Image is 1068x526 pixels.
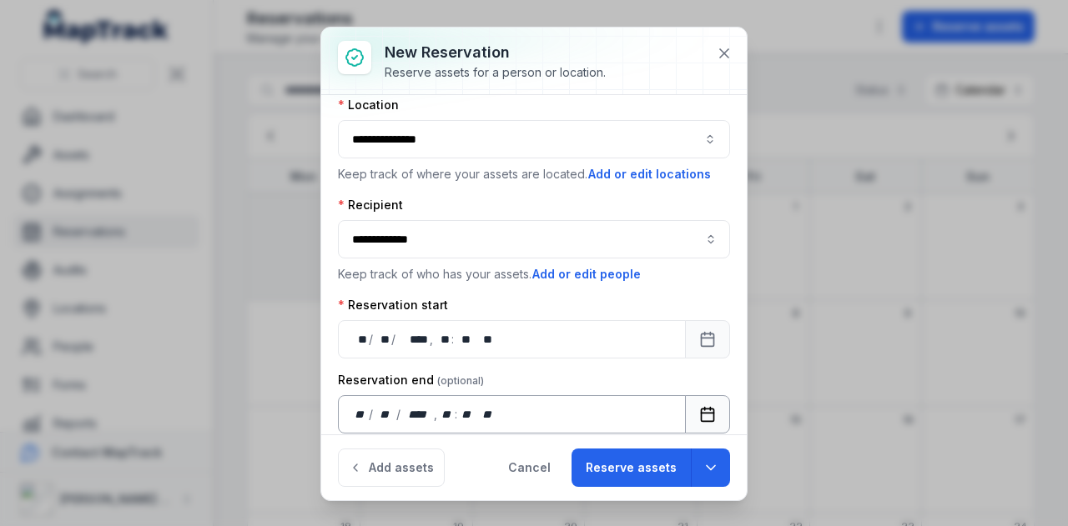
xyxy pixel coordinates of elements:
[402,406,433,423] div: year,
[385,64,606,81] div: Reserve assets for a person or location.
[375,406,397,423] div: month,
[352,406,369,423] div: day,
[375,331,391,348] div: month,
[338,97,399,113] label: Location
[479,406,497,423] div: am/pm,
[338,197,403,213] label: Recipient
[338,448,445,487] button: Add assets
[369,331,375,348] div: /
[455,406,459,423] div: :
[531,265,642,283] button: Add or edit people
[338,297,448,313] label: Reservation start
[352,331,369,348] div: day,
[494,448,565,487] button: Cancel
[369,406,375,423] div: /
[338,372,484,388] label: Reservation end
[685,395,730,433] button: Calendar
[587,165,712,183] button: Add or edit locations
[439,406,456,423] div: hour,
[391,331,397,348] div: /
[338,220,730,258] input: :r28m:-form-item-label
[385,41,606,64] h3: New reservation
[397,331,429,348] div: year,
[430,331,435,348] div: ,
[456,331,472,348] div: minute,
[396,406,402,423] div: /
[434,406,439,423] div: ,
[451,331,456,348] div: :
[572,448,691,487] button: Reserve assets
[338,265,730,283] p: Keep track of who has your assets.
[435,331,451,348] div: hour,
[338,165,730,183] p: Keep track of where your assets are located.
[459,406,476,423] div: minute,
[476,331,494,348] div: am/pm,
[685,320,730,358] button: Calendar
